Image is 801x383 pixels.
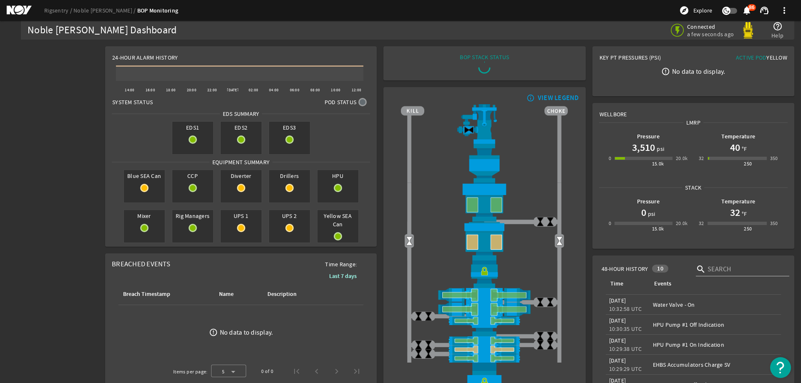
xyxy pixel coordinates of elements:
[637,133,660,140] b: Pressure
[770,154,778,163] div: 350
[609,365,642,373] legacy-datetime-component: 10:29:29 UTC
[219,290,234,299] div: Name
[653,340,778,349] div: HPU Pump #1 On Indication
[329,272,357,280] b: Last 7 days
[460,53,509,61] div: BOP STACK STATUS
[609,219,611,228] div: 0
[413,311,423,321] img: ValveClose.png
[187,88,196,93] text: 20:00
[401,316,568,325] img: PipeRamOpen.png
[676,219,688,228] div: 20.0k
[653,279,774,288] div: Events
[699,154,704,163] div: 32
[593,103,794,118] div: Wellbore
[401,345,568,354] img: PipeRamOpenBlock.png
[653,360,778,369] div: EHBS Accumulators Charge SV
[730,141,740,154] h1: 40
[401,302,568,316] img: ShearRamOpen.png
[220,110,262,118] span: EDS SUMMARY
[646,210,655,218] span: psi
[554,236,564,246] img: Valve2Open.png
[742,6,751,15] button: 86
[112,53,178,62] span: 24-Hour Alarm History
[112,260,170,268] span: Breached Events
[774,0,794,20] button: more_vert
[269,170,310,182] span: Drillers
[545,217,555,227] img: ValveClose.png
[609,154,611,163] div: 0
[535,331,545,341] img: ValveClose.png
[227,88,239,93] text: [DATE]
[641,206,646,219] h1: 0
[683,118,703,127] span: LMRP
[609,317,626,324] legacy-datetime-component: [DATE]
[352,88,361,93] text: 12:00
[545,297,555,307] img: ValveClose.png
[740,22,756,39] img: Yellowpod.svg
[331,88,341,93] text: 10:00
[730,206,740,219] h1: 32
[221,210,262,222] span: UPS 1
[609,305,642,313] legacy-datetime-component: 10:32:58 UTC
[207,88,217,93] text: 22:00
[538,94,579,102] div: VIEW LEGEND
[317,210,358,230] span: Yellow SEA Can
[317,170,358,182] span: HPU
[249,88,258,93] text: 02:00
[125,88,134,93] text: 14:00
[740,145,747,153] span: °F
[172,210,213,222] span: Rig Managers
[693,6,712,15] span: Explore
[423,349,433,359] img: ValveClose.png
[655,145,664,153] span: psi
[721,133,755,140] b: Temperature
[652,160,664,168] div: 15.0k
[545,340,555,350] img: ValveClose.png
[661,67,670,76] mat-icon: error_outline
[401,104,568,144] img: RiserAdapter.png
[423,340,433,350] img: ValveClose.png
[322,268,363,283] button: Last 7 days
[401,288,568,302] img: ShearRamOpen.png
[401,336,568,345] img: PipeRamOpen.png
[218,290,256,299] div: Name
[740,210,747,218] span: °F
[166,88,176,93] text: 18:00
[770,357,791,378] button: Open Resource Center
[535,340,545,350] img: ValveClose.png
[676,4,715,17] button: Explore
[269,210,310,222] span: UPS 2
[413,349,423,359] img: ValveClose.png
[44,7,73,14] a: Rigsentry
[525,95,535,101] mat-icon: info_outline
[423,311,433,321] img: ValveClose.png
[676,154,688,163] div: 20.0k
[173,368,208,376] div: Items per page:
[637,198,660,205] b: Pressure
[172,122,213,133] span: EDS1
[209,158,272,166] span: Equipment Summary
[112,98,153,106] span: System Status
[687,30,734,38] span: a few seconds ago
[602,265,648,273] span: 48-Hour History
[632,141,655,154] h1: 3,510
[609,337,626,344] legacy-datetime-component: [DATE]
[736,54,767,61] span: Active Pod
[773,21,783,31] mat-icon: help_outline
[28,26,176,35] div: Noble [PERSON_NAME] Dashboard
[137,7,179,15] a: BOP Monitoring
[771,31,783,40] span: Help
[401,354,568,363] img: PipeRamOpen.png
[687,23,734,30] span: Connected
[535,297,545,307] img: ValveClose.png
[699,219,704,228] div: 32
[266,290,326,299] div: Description
[653,300,778,309] div: Water Valve - On
[609,325,642,333] legacy-datetime-component: 10:30:35 UTC
[654,279,671,288] div: Events
[535,217,545,227] img: ValveClose.png
[545,331,555,341] img: ValveClose.png
[269,88,279,93] text: 04:00
[609,297,626,304] legacy-datetime-component: [DATE]
[653,320,778,329] div: HPU Pump #1 Off Indication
